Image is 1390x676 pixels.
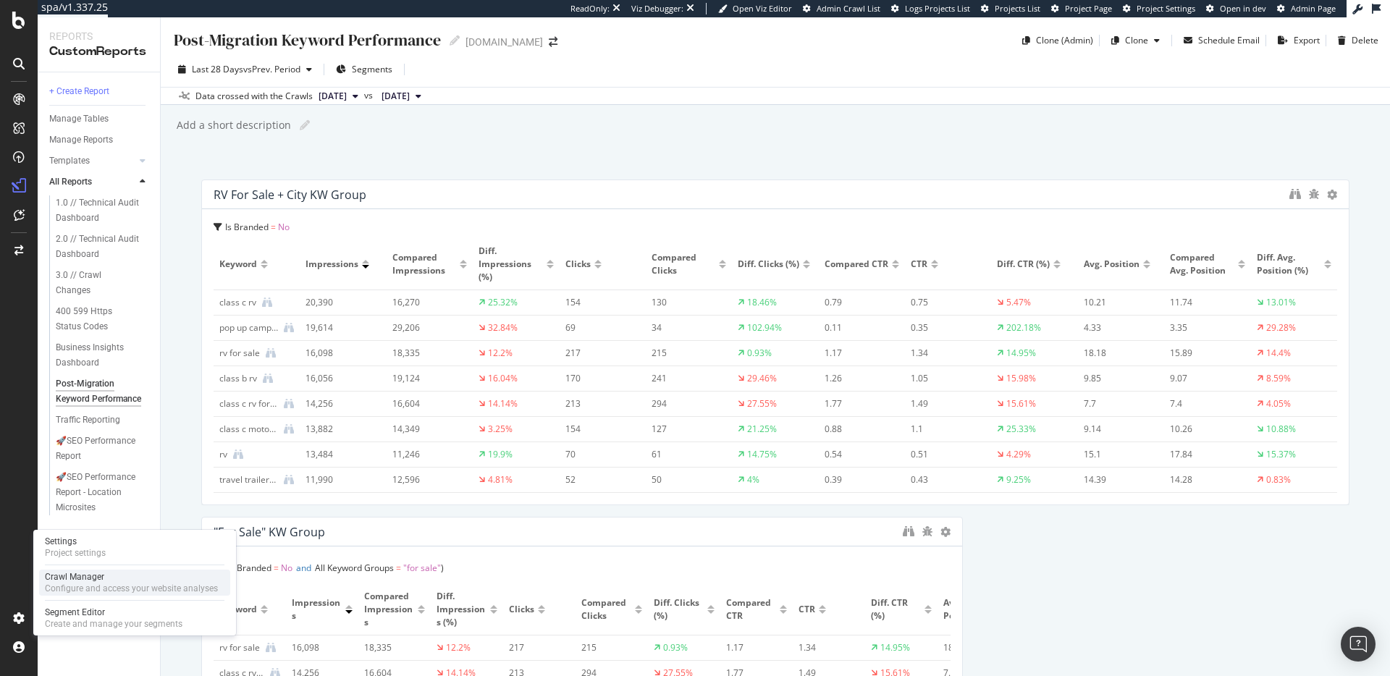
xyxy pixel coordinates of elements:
[195,90,313,103] div: Data crossed with the Crawls
[825,321,892,334] div: 0.11
[175,118,291,132] div: Add a short description
[911,372,978,385] div: 1.05
[1006,321,1041,334] div: 202.18%
[219,448,227,461] div: rv
[364,89,376,102] span: vs
[228,562,271,574] span: Is Branded
[995,3,1040,14] span: Projects List
[172,29,441,51] div: Post-Migration Keyword Performance
[565,448,633,461] div: 70
[825,473,892,486] div: 0.39
[1125,34,1148,46] div: Clone
[466,35,543,49] div: [DOMAIN_NAME]
[747,321,782,334] div: 102.94%
[825,258,888,271] span: Compared CTR
[922,526,933,536] div: bug
[49,174,92,190] div: All Reports
[1170,448,1237,461] div: 17.84
[981,3,1040,14] a: Projects List
[1051,3,1112,14] a: Project Page
[488,473,513,486] div: 4.81%
[652,347,719,360] div: 215
[45,618,182,630] div: Create and manage your segments
[219,347,260,360] div: rv for sale
[306,296,373,309] div: 20,390
[652,321,719,334] div: 34
[825,448,892,461] div: 0.54
[219,423,278,436] div: class c motorhomes
[56,304,150,334] a: 400 599 Https Status Codes
[56,434,139,464] div: 🚀SEO Performance Report
[1036,34,1093,46] div: Clone (Admin)
[1084,423,1151,436] div: 9.14
[911,423,978,436] div: 1.1
[392,296,460,309] div: 16,270
[565,423,633,436] div: 154
[549,37,557,47] div: arrow-right-arrow-left
[306,372,373,385] div: 16,056
[799,641,854,654] div: 1.34
[45,536,106,547] div: Settings
[1137,3,1195,14] span: Project Settings
[49,84,150,99] a: + Create Report
[219,641,260,654] div: rv for sale
[56,376,141,407] div: Post-Migration Keyword Performance
[243,63,300,75] span: vs Prev. Period
[201,179,1349,505] div: RV for Sale + City KW GroupIs Branded = NoKeywordImpressionsCompared ImpressionsDiff. Impressions...
[911,321,978,334] div: 0.35
[313,88,364,105] button: [DATE]
[825,296,892,309] div: 0.79
[219,603,257,616] span: Keyword
[825,423,892,436] div: 0.88
[911,397,978,410] div: 1.49
[570,3,610,14] div: ReadOnly:
[45,583,218,594] div: Configure and access your website analyses
[1257,251,1321,277] span: Diff. Avg. Position (%)
[1006,372,1036,385] div: 15.98%
[1084,448,1151,461] div: 15.1
[488,321,518,334] div: 32.84%
[1084,473,1151,486] div: 14.39
[1266,397,1291,410] div: 4.05%
[1084,372,1151,385] div: 9.85
[799,603,815,616] span: CTR
[396,562,401,574] span: =
[56,304,139,334] div: 400 599 Https Status Codes
[1308,189,1320,199] div: bug
[652,397,719,410] div: 294
[747,296,777,309] div: 18.46%
[39,570,230,596] a: Crawl ManagerConfigure and access your website analyses
[219,397,278,410] div: class c rv for sale
[214,525,325,539] div: "For Sale" KW Group
[330,58,398,81] button: Segments
[403,562,441,574] span: "for sale"
[652,251,715,277] span: Compared Clicks
[911,347,978,360] div: 1.34
[1105,29,1166,52] button: Clone
[192,63,243,75] span: Last 28 Days
[747,473,759,486] div: 4%
[581,596,631,622] span: Compared Clicks
[1170,347,1237,360] div: 15.89
[1266,347,1291,360] div: 14.4%
[392,448,460,461] div: 11,246
[1084,347,1151,360] div: 18.18
[446,641,471,654] div: 12.2%
[1123,3,1195,14] a: Project Settings
[1170,423,1237,436] div: 10.26
[306,258,358,271] span: Impressions
[1266,473,1291,486] div: 0.83%
[825,397,892,410] div: 1.77
[509,641,564,654] div: 217
[1266,321,1296,334] div: 29.28%
[871,596,921,622] span: Diff. CTR (%)
[49,153,135,169] a: Templates
[488,397,518,410] div: 14.14%
[565,321,633,334] div: 69
[292,641,347,654] div: 16,098
[392,423,460,436] div: 14,349
[488,296,518,309] div: 25.32%
[271,221,276,233] span: =
[1084,321,1151,334] div: 4.33
[56,268,150,298] a: 3.0 // Crawl Changes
